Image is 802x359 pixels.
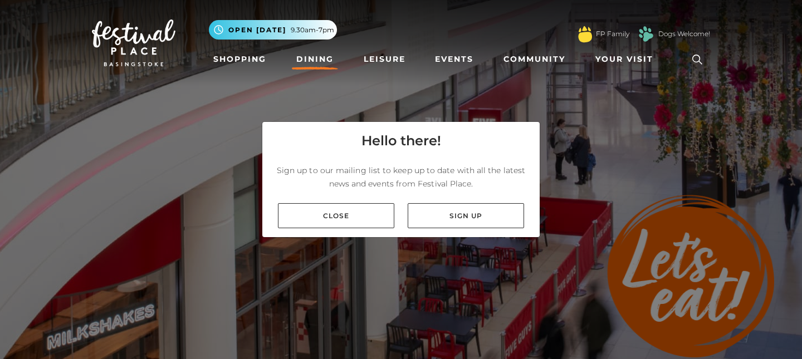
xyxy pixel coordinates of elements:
a: Community [499,49,570,70]
a: Sign up [408,203,524,228]
a: Close [278,203,394,228]
img: Festival Place Logo [92,19,175,66]
button: Open [DATE] 9.30am-7pm [209,20,337,40]
span: Your Visit [595,53,653,65]
a: Your Visit [591,49,663,70]
span: Open [DATE] [228,25,286,35]
a: Dining [292,49,338,70]
a: Events [431,49,478,70]
a: Leisure [359,49,410,70]
a: Shopping [209,49,271,70]
a: Dogs Welcome! [658,29,710,39]
a: FP Family [596,29,629,39]
h4: Hello there! [361,131,441,151]
p: Sign up to our mailing list to keep up to date with all the latest news and events from Festival ... [271,164,531,190]
span: 9.30am-7pm [291,25,334,35]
